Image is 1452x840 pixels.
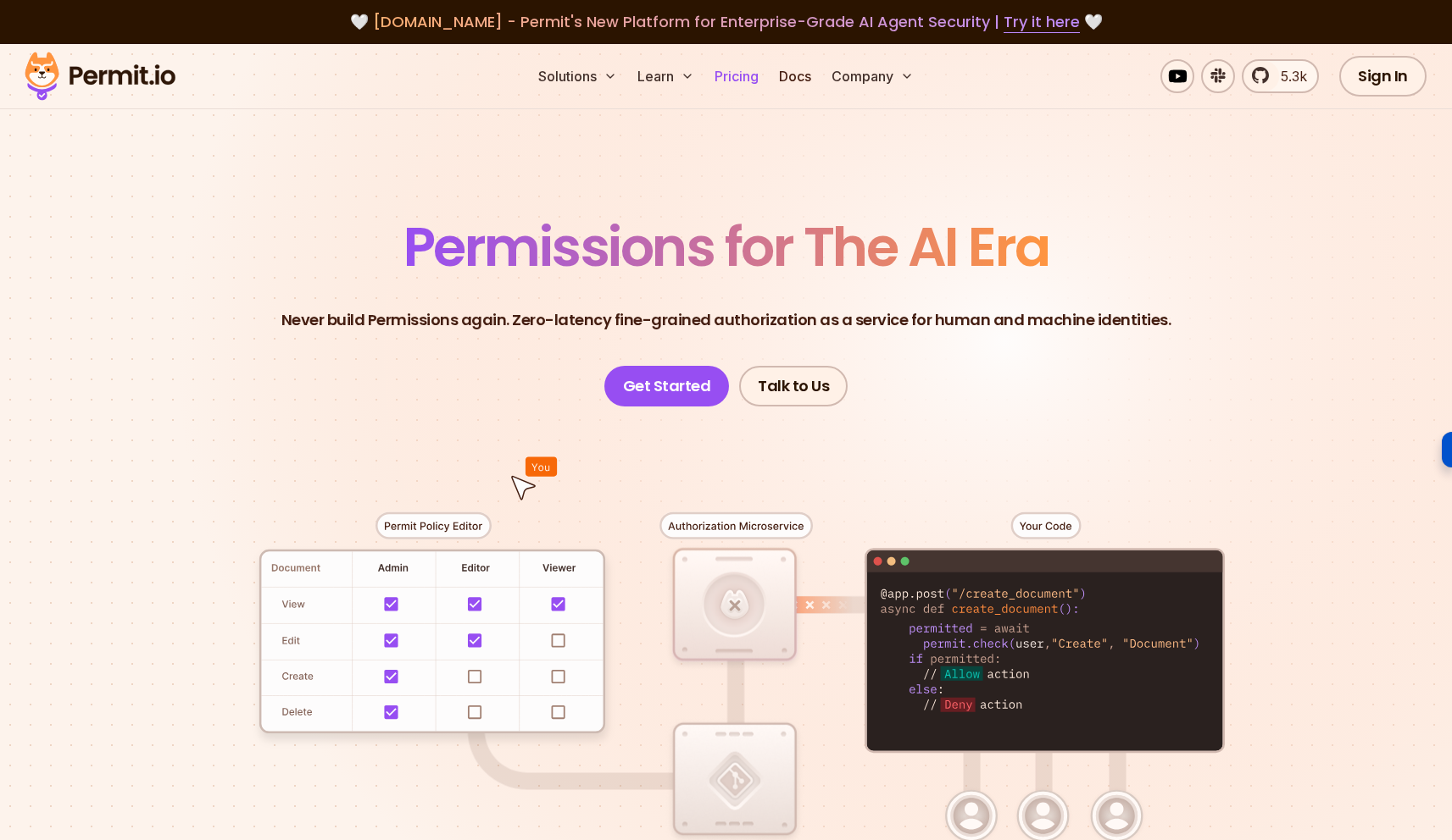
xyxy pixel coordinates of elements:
[281,308,1171,332] p: Never build Permissions again. Zero-latency fine-grained authorization as a service for human and...
[739,366,848,406] a: Talk to Us
[531,59,624,93] button: Solutions
[1242,59,1319,93] a: 5.3k
[373,11,1080,32] span: [DOMAIN_NAME] - Permit's New Platform for Enterprise-Grade AI Agent Security |
[403,209,1049,285] span: Permissions for The AI Era
[631,59,701,93] button: Learn
[708,59,765,93] a: Pricing
[1339,56,1427,97] a: Sign In
[41,10,1411,34] div: 🤍 🤍
[1271,66,1307,86] span: 5.3k
[17,47,183,105] img: Permit logo
[825,59,921,93] button: Company
[772,59,818,93] a: Docs
[1004,11,1080,33] a: Try it here
[604,366,730,406] a: Get Started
